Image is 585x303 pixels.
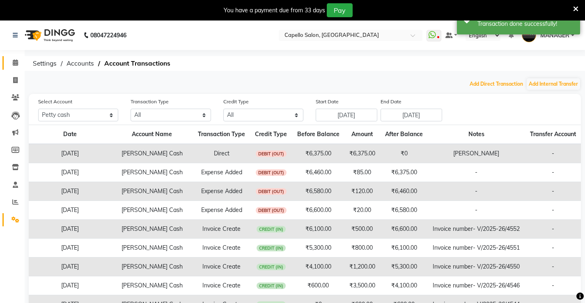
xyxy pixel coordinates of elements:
[344,125,380,144] th: Amount
[525,239,581,257] td: -
[380,201,428,220] td: ₹6,580.00
[344,239,380,257] td: ₹800.00
[428,239,525,257] td: Invoice number- V/2025-26/4551
[292,125,344,144] th: Before Balance
[525,125,581,144] th: Transfer Account
[428,201,525,220] td: -
[468,78,525,90] button: Add Direct Transaction
[428,125,525,144] th: Notes
[292,220,344,239] td: ₹6,100.00
[316,98,339,105] label: Start Date
[29,182,111,201] td: [DATE]
[428,182,525,201] td: -
[428,257,525,276] td: Invoice number- V/2025-26/4550
[344,182,380,201] td: ₹120.00
[29,144,111,163] td: [DATE]
[527,78,580,90] button: Add Internal Transfer
[344,276,380,295] td: ₹3,500.00
[292,182,344,201] td: ₹6,580.00
[193,182,250,201] td: Expense Added
[256,207,287,214] span: DEBIT (OUT)
[380,144,428,163] td: ₹0
[525,144,581,163] td: -
[522,28,536,42] img: MANAGER
[29,276,111,295] td: [DATE]
[193,163,250,182] td: Expense Added
[111,220,193,239] td: [PERSON_NAME] Cash
[344,220,380,239] td: ₹500.00
[477,20,574,28] div: Transaction done successfully!
[29,220,111,239] td: [DATE]
[111,125,193,144] th: Account Name
[29,201,111,220] td: [DATE]
[257,282,286,289] span: CREDIT (IN)
[111,239,193,257] td: [PERSON_NAME] Cash
[193,125,250,144] th: Transaction Type
[62,56,98,71] span: Accounts
[381,109,442,121] input: End Date
[344,201,380,220] td: ₹20.00
[29,56,61,71] span: Settings
[29,257,111,276] td: [DATE]
[100,56,174,71] span: Account Transactions
[380,239,428,257] td: ₹6,100.00
[292,257,344,276] td: ₹4,100.00
[250,125,292,144] th: Credit Type
[428,163,525,182] td: -
[428,276,525,295] td: Invoice number- V/2025-26/4546
[381,98,401,105] label: End Date
[193,239,250,257] td: Invoice Create
[292,239,344,257] td: ₹5,300.00
[316,109,377,121] input: Start Date
[223,98,249,105] label: Credit Type
[428,144,525,163] td: [PERSON_NAME]
[111,163,193,182] td: [PERSON_NAME] Cash
[111,182,193,201] td: [PERSON_NAME] Cash
[257,226,286,232] span: CREDIT (IN)
[193,201,250,220] td: Expense Added
[380,163,428,182] td: ₹6,375.00
[540,31,569,40] span: MANAGER
[224,6,325,15] div: You have a payment due from 33 days
[344,257,380,276] td: ₹1,200.00
[380,220,428,239] td: ₹6,600.00
[38,98,72,105] label: Select Account
[193,144,250,163] td: Direct
[380,182,428,201] td: ₹6,460.00
[428,220,525,239] td: Invoice number- V/2025-26/4552
[193,220,250,239] td: Invoice Create
[257,264,286,270] span: CREDIT (IN)
[193,276,250,295] td: Invoice Create
[380,125,428,144] th: After Balance
[29,125,111,144] th: Date
[111,201,193,220] td: [PERSON_NAME] Cash
[292,144,344,163] td: ₹6,375.00
[257,245,286,251] span: CREDIT (IN)
[90,24,126,47] b: 08047224946
[292,276,344,295] td: ₹600.00
[111,144,193,163] td: [PERSON_NAME] Cash
[111,276,193,295] td: [PERSON_NAME] Cash
[525,257,581,276] td: -
[29,163,111,182] td: [DATE]
[327,3,353,17] button: Pay
[193,257,250,276] td: Invoice Create
[256,150,287,157] span: DEBIT (OUT)
[525,220,581,239] td: -
[256,188,287,195] span: DEBIT (OUT)
[344,163,380,182] td: ₹85.00
[380,276,428,295] td: ₹4,100.00
[292,163,344,182] td: ₹6,460.00
[21,24,77,47] img: logo
[380,257,428,276] td: ₹5,300.00
[292,201,344,220] td: ₹6,600.00
[525,201,581,220] td: -
[525,276,581,295] td: -
[111,257,193,276] td: [PERSON_NAME] Cash
[344,144,380,163] td: ₹6,375.00
[525,182,581,201] td: -
[525,163,581,182] td: -
[256,169,287,176] span: DEBIT (OUT)
[29,239,111,257] td: [DATE]
[131,98,169,105] label: Transaction Type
